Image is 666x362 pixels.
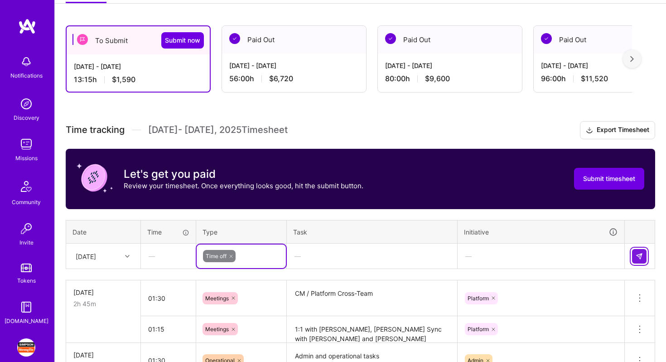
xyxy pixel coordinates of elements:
div: [DATE] [73,350,133,360]
img: To Submit [77,34,88,45]
button: Submit timesheet [574,168,644,190]
span: $9,600 [425,74,450,83]
div: Notifications [10,71,43,80]
div: Paid Out [378,26,522,54]
span: Meetings [205,295,229,302]
input: HH:MM [141,317,196,341]
div: 56:00 h [229,74,359,83]
div: [DATE] - [DATE] [74,62,203,71]
span: Platform [468,326,489,333]
p: Review your timesheet. Once everything looks good, hit the submit button. [124,181,363,191]
span: $1,590 [112,75,135,84]
div: Paid Out [222,26,366,54]
th: Type [196,220,287,244]
span: Submit timesheet [583,174,635,183]
div: 2h 45m [73,299,133,308]
input: HH:MM [141,286,196,310]
div: Community [12,197,41,207]
i: icon Chevron [125,254,130,259]
button: Export Timesheet [580,121,655,139]
span: Time tracking [66,124,125,136]
div: [DATE] [73,288,133,297]
div: Tokens [17,276,36,285]
div: Time [147,227,189,237]
div: [DATE] - [DATE] [385,61,515,70]
img: right [630,56,634,62]
div: [DATE] [76,251,96,261]
div: To Submit [67,26,210,54]
span: Platform [468,295,489,302]
div: Invite [19,238,34,247]
img: tokens [21,264,32,272]
img: logo [18,18,36,34]
div: — [141,244,195,268]
th: Date [66,220,141,244]
div: Missions [15,153,38,163]
button: Submit now [161,32,204,49]
img: guide book [17,298,35,316]
span: $11,520 [581,74,608,83]
img: Community [15,176,37,197]
img: Invite [17,220,35,238]
textarea: 1:1 with [PERSON_NAME], [PERSON_NAME] Sync with [PERSON_NAME] and [PERSON_NAME] [288,317,456,342]
div: Initiative [464,227,618,237]
span: $6,720 [269,74,293,83]
div: — [458,244,624,268]
img: bell [17,53,35,71]
img: teamwork [17,135,35,153]
div: 13:15 h [74,75,203,84]
i: icon Download [586,126,593,135]
span: Submit now [165,36,200,45]
div: — [287,244,457,268]
img: Submit [636,253,643,260]
img: coin [77,160,113,196]
span: [DATE] - [DATE] , 2025 Timesheet [148,124,288,136]
img: Paid Out [541,33,552,44]
img: discovery [17,95,35,113]
div: [DOMAIN_NAME] [5,316,48,326]
div: 80:00 h [385,74,515,83]
img: Simpson Strong-Tie: General Design [17,338,35,357]
h3: Let's get you paid [124,167,363,181]
textarea: CM / Platform Cross-Team [288,281,456,315]
img: Paid Out [385,33,396,44]
span: Meetings [205,326,229,333]
th: Task [287,220,458,244]
div: Discovery [14,113,39,122]
div: [DATE] - [DATE] [229,61,359,70]
div: null [632,249,647,264]
a: Simpson Strong-Tie: General Design [15,338,38,357]
span: Time off [206,253,227,259]
img: Paid Out [229,33,240,44]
